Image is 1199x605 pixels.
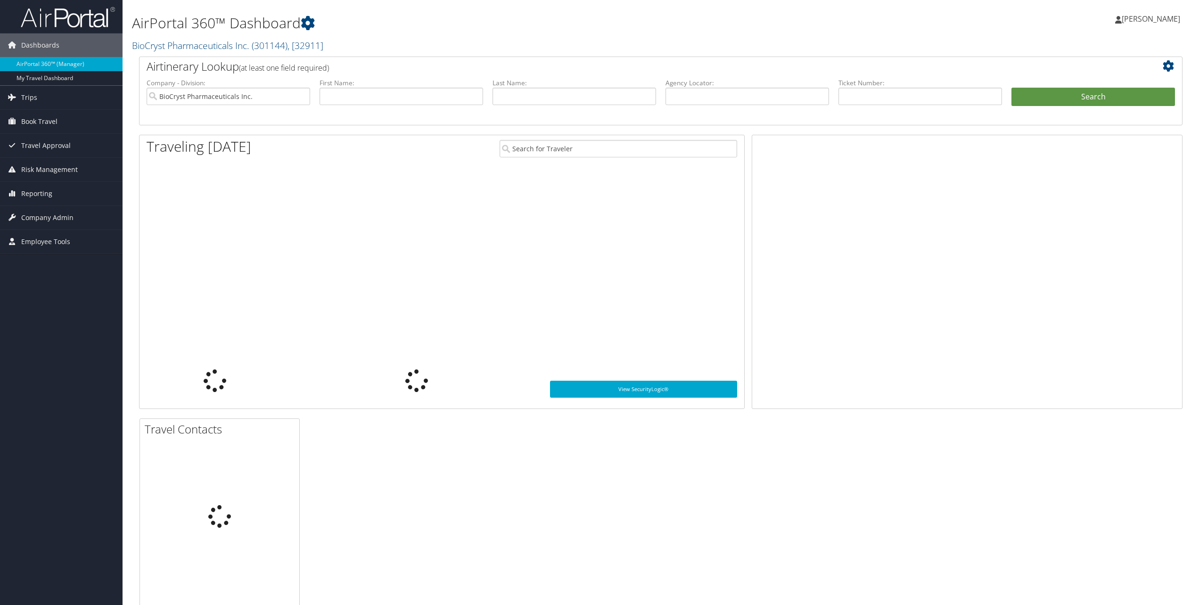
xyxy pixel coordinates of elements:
span: Reporting [21,182,52,205]
img: airportal-logo.png [21,6,115,28]
input: Search for Traveler [500,140,738,157]
span: , [ 32911 ] [287,39,323,52]
span: (at least one field required) [239,63,329,73]
span: Trips [21,86,37,109]
label: First Name: [320,78,483,88]
h2: Travel Contacts [145,421,299,437]
label: Ticket Number: [838,78,1002,88]
span: Dashboards [21,33,59,57]
span: Travel Approval [21,134,71,157]
span: Company Admin [21,206,74,229]
label: Agency Locator: [665,78,829,88]
label: Last Name: [493,78,656,88]
span: [PERSON_NAME] [1122,14,1180,24]
h1: AirPortal 360™ Dashboard [132,13,837,33]
span: ( 301144 ) [252,39,287,52]
h1: Traveling [DATE] [147,137,251,156]
a: BioCryst Pharmaceuticals Inc. [132,39,323,52]
span: Book Travel [21,110,57,133]
a: [PERSON_NAME] [1115,5,1190,33]
h2: Airtinerary Lookup [147,58,1088,74]
span: Risk Management [21,158,78,181]
a: View SecurityLogic® [550,381,738,398]
label: Company - Division: [147,78,310,88]
button: Search [1011,88,1175,106]
span: Employee Tools [21,230,70,253]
